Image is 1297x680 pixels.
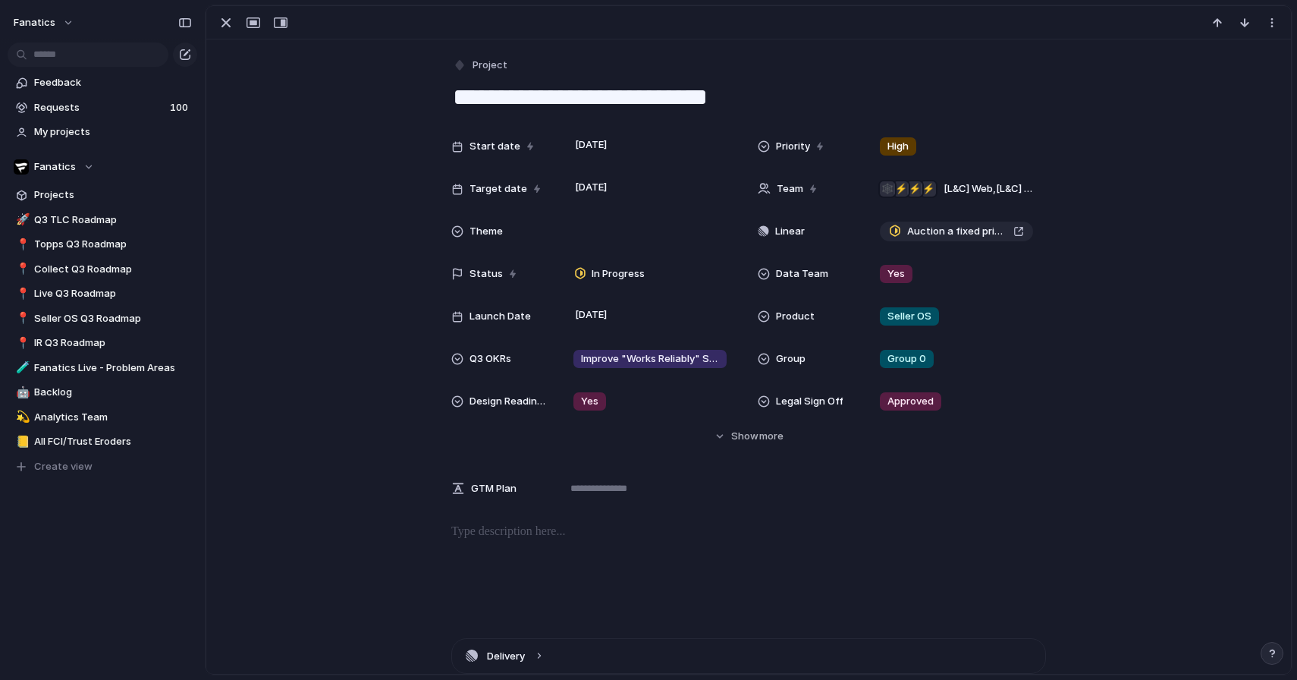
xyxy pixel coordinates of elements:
a: 📍Collect Q3 Roadmap [8,258,197,281]
a: Projects [8,184,197,206]
a: 💫Analytics Team [8,406,197,429]
button: 📍 [14,262,29,277]
span: more [759,429,784,444]
span: Legal Sign Off [776,394,843,409]
span: Live Q3 Roadmap [34,286,192,301]
span: Product [776,309,815,324]
button: Create view [8,455,197,478]
span: Feedback [34,75,192,90]
button: 📍 [14,286,29,301]
span: Approved [887,394,934,409]
span: Q3 OKRs [469,351,511,367]
div: 🧪 [16,359,27,376]
span: All FCI/Trust Eroders [34,434,192,449]
span: Target date [469,181,527,197]
div: 💫 [16,408,27,426]
a: 📍IR Q3 Roadmap [8,332,197,354]
span: fanatics [14,15,55,30]
div: 🤖Backlog [8,381,197,404]
span: Improve "Works Reliably" Satisfaction from 60% to 80% [581,351,719,367]
span: Priority [776,139,810,154]
div: 📍 [16,310,27,327]
span: Collect Q3 Roadmap [34,262,192,277]
span: Yes [581,394,598,409]
div: 🤖 [16,384,27,401]
span: Requests [34,100,165,115]
span: [DATE] [571,178,611,197]
span: Group [776,351,806,367]
span: Team [777,181,803,197]
button: Project [450,55,512,77]
span: Project [473,58,507,73]
span: My projects [34,124,192,140]
span: Start date [469,139,520,154]
span: [L&C] Web , [L&C] Backend , [L&C] iOS , [L&C] Android [944,181,1033,197]
span: Group 0 [887,351,926,367]
span: GTM Plan [471,481,517,496]
a: 📍Topps Q3 Roadmap [8,233,197,256]
div: 📍 [16,335,27,352]
button: fanatics [7,11,82,35]
a: My projects [8,121,197,143]
button: 🤖 [14,385,29,400]
button: 📍 [14,311,29,326]
span: [DATE] [571,306,611,324]
span: Launch Date [469,309,531,324]
a: 📍Seller OS Q3 Roadmap [8,307,197,330]
button: 📒 [14,434,29,449]
span: Show [731,429,758,444]
span: Design Readiness [469,394,548,409]
span: Auction a fixed price spot [907,224,1007,239]
span: Fanatics [34,159,76,175]
span: Data Team [776,266,828,282]
button: 🚀 [14,212,29,228]
span: Linear [775,224,805,239]
span: IR Q3 Roadmap [34,335,192,351]
button: 📍 [14,237,29,252]
div: ⚡ [893,181,909,197]
span: Projects [34,187,192,203]
button: 📍 [14,335,29,351]
span: Backlog [34,385,192,400]
span: High [887,139,909,154]
span: Fanatics Live - Problem Areas [34,360,192,376]
div: 📒 [16,433,27,451]
div: ⚡ [921,181,936,197]
span: Theme [469,224,503,239]
div: 🚀 [16,211,27,228]
span: Yes [887,266,905,282]
span: Q3 TLC Roadmap [34,212,192,228]
div: 📍 [16,236,27,253]
span: Create view [34,459,93,474]
a: Requests100 [8,96,197,119]
a: 📍Live Q3 Roadmap [8,282,197,305]
span: In Progress [592,266,645,282]
button: Fanatics [8,156,197,178]
a: 🚀Q3 TLC Roadmap [8,209,197,231]
span: [DATE] [571,136,611,154]
span: Status [469,266,503,282]
span: Analytics Team [34,410,192,425]
div: 🕸 [880,181,895,197]
span: 100 [170,100,191,115]
span: Topps Q3 Roadmap [34,237,192,252]
button: 💫 [14,410,29,425]
a: Auction a fixed price spot [880,222,1033,241]
div: 📍 [16,285,27,303]
button: 🧪 [14,360,29,376]
a: Feedback [8,71,197,94]
a: 🧪Fanatics Live - Problem Areas [8,357,197,379]
span: Seller OS [887,309,931,324]
div: ⚡ [907,181,922,197]
span: Seller OS Q3 Roadmap [34,311,192,326]
a: 📒All FCI/Trust Eroders [8,430,197,453]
